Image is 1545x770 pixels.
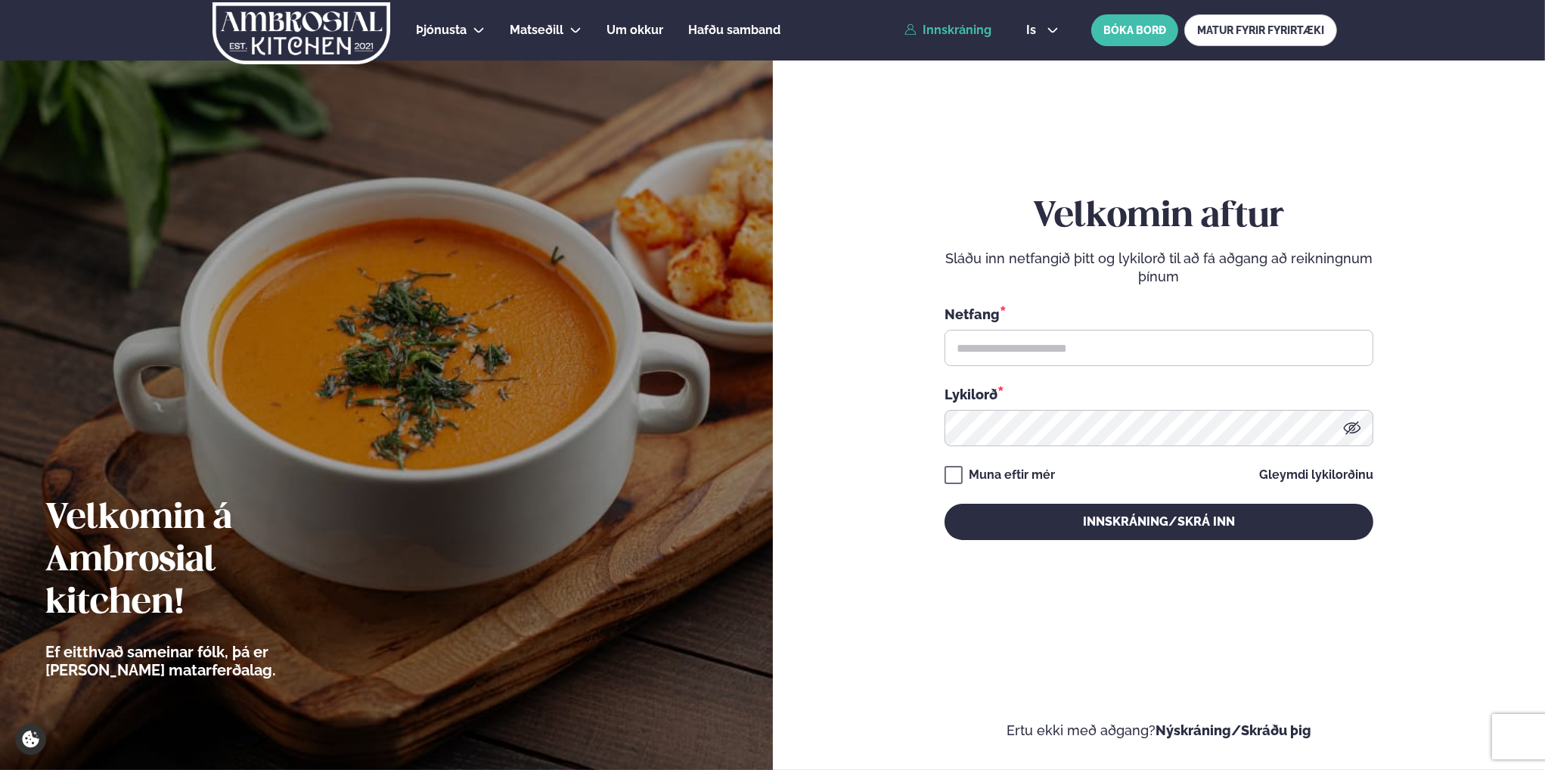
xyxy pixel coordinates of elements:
[945,196,1373,238] h2: Velkomin aftur
[1091,14,1178,46] button: BÓKA BORÐ
[416,23,467,37] span: Þjónusta
[945,384,1373,404] div: Lykilorð
[1026,24,1041,36] span: is
[211,2,392,64] img: logo
[510,23,563,37] span: Matseðill
[945,504,1373,540] button: Innskráning/Skrá inn
[818,722,1500,740] p: Ertu ekki með aðgang?
[510,21,563,39] a: Matseðill
[688,23,780,37] span: Hafðu samband
[607,21,663,39] a: Um okkur
[945,250,1373,286] p: Sláðu inn netfangið þitt og lykilorð til að fá aðgang að reikningnum þínum
[904,23,991,37] a: Innskráning
[45,643,359,679] p: Ef eitthvað sameinar fólk, þá er [PERSON_NAME] matarferðalag.
[1259,469,1373,481] a: Gleymdi lykilorðinu
[1014,24,1071,36] button: is
[15,724,46,755] a: Cookie settings
[1156,722,1311,738] a: Nýskráning/Skráðu þig
[607,23,663,37] span: Um okkur
[1184,14,1337,46] a: MATUR FYRIR FYRIRTÆKI
[945,304,1373,324] div: Netfang
[416,21,467,39] a: Þjónusta
[45,498,359,625] h2: Velkomin á Ambrosial kitchen!
[688,21,780,39] a: Hafðu samband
